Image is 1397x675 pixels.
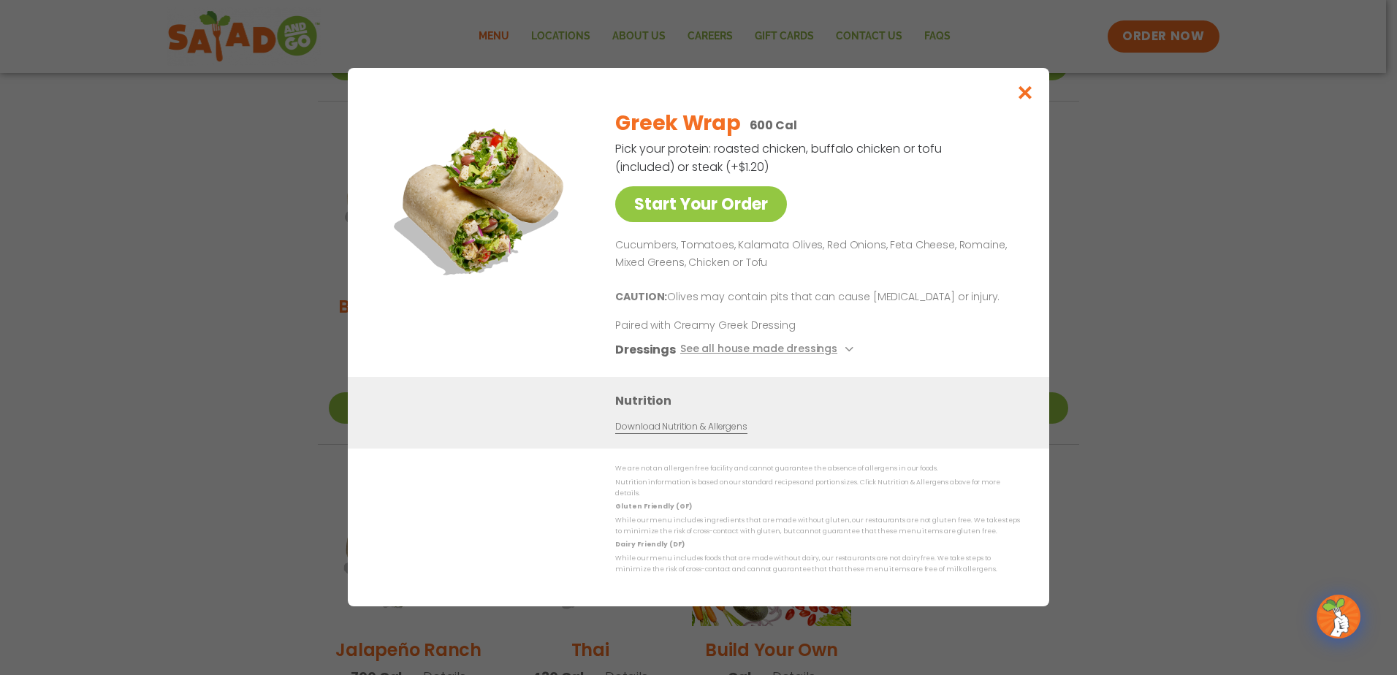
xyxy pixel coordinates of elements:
a: Download Nutrition & Allergens [615,421,747,435]
p: While our menu includes foods that are made without dairy, our restaurants are not dairy free. We... [615,553,1020,576]
img: wpChatIcon [1318,596,1359,637]
p: Cucumbers, Tomatoes, Kalamata Olives, Red Onions, Feta Cheese, Romaine, Mixed Greens, Chicken or ... [615,237,1014,272]
p: Pick your protein: roasted chicken, buffalo chicken or tofu (included) or steak (+$1.20) [615,140,944,176]
strong: Gluten Friendly (GF) [615,503,691,511]
h2: Greek Wrap [615,108,740,139]
button: See all house made dressings [680,341,858,359]
p: Olives may contain pits that can cause [MEDICAL_DATA] or injury. [615,289,1014,307]
p: 600 Cal [750,116,797,134]
p: While our menu includes ingredients that are made without gluten, our restaurants are not gluten ... [615,515,1020,538]
a: Start Your Order [615,186,787,222]
h3: Dressings [615,341,676,359]
b: CAUTION: [615,290,667,305]
p: We are not an allergen free facility and cannot guarantee the absence of allergens in our foods. [615,464,1020,475]
img: Featured product photo for Greek Wrap [381,97,585,302]
h3: Nutrition [615,392,1027,411]
p: Paired with Creamy Greek Dressing [615,319,886,334]
strong: Dairy Friendly (DF) [615,541,684,549]
button: Close modal [1002,68,1049,117]
p: Nutrition information is based on our standard recipes and portion sizes. Click Nutrition & Aller... [615,477,1020,500]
